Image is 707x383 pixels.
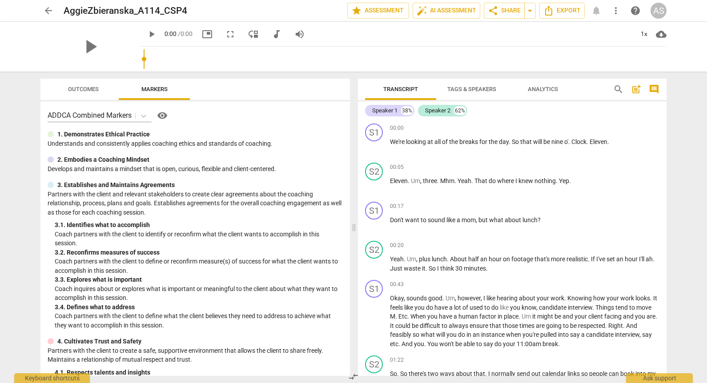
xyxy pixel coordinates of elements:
[57,130,150,139] p: 1. Demonstrates Ethical Practice
[420,322,442,329] span: difficult
[365,202,383,219] div: Change speaker
[413,331,421,338] span: so
[432,255,447,263] span: lunch
[417,5,476,16] span: AI Assessment
[55,220,343,230] div: 3. 1. Identifies what to accomplish
[473,331,481,338] span: an
[532,313,537,320] span: it
[629,304,636,311] span: to
[537,295,550,302] span: your
[439,340,455,347] span: won't
[144,26,160,42] button: Play
[502,322,519,329] span: those
[636,304,651,311] span: move
[426,265,429,272] span: .
[390,138,406,145] span: We're
[414,340,424,347] span: you
[623,313,635,320] span: and
[489,255,503,263] span: hour
[630,5,641,16] span: help
[468,255,480,263] span: half
[454,313,458,320] span: a
[390,242,404,249] span: 00:20
[455,295,458,302] span: ,
[269,26,285,42] button: Switch to audio player
[447,86,496,92] span: Tags & Speakers
[591,255,596,263] span: If
[607,138,609,145] span: .
[404,295,406,302] span: ,
[480,255,489,263] span: an
[390,295,404,302] span: Okay
[533,138,543,145] span: will
[64,5,187,16] h2: AggieZbieranska_A114_CSP4
[471,177,474,184] span: .
[519,322,536,329] span: times
[446,331,458,338] span: you
[536,304,539,311] span: ,
[351,5,362,16] span: star
[578,322,605,329] span: respected
[155,108,169,123] button: Help
[407,313,410,320] span: .
[372,106,398,115] div: Speaker 1
[446,216,457,223] span: like
[563,322,570,329] span: to
[426,304,434,311] span: do
[458,295,481,302] span: however
[551,138,564,145] span: nine
[483,340,494,347] span: say
[57,155,149,164] p: 2. Embodies a Coaching Mindset
[458,313,479,320] span: human
[55,230,343,248] p: Coach partners with the client to identify or reconfirm what the client wants to accomplish in th...
[434,138,442,145] span: all
[524,3,536,19] button: Sharing summary
[520,138,533,145] span: that
[590,138,607,145] span: Eleven
[390,203,404,210] span: 00:17
[398,313,407,320] span: Etc
[462,216,476,223] span: mom
[519,295,537,302] span: about
[522,313,532,320] span: Filler word
[483,295,486,302] span: I
[222,26,238,42] button: Fullscreen
[48,164,343,174] p: Develops and maintains a mindset that is open, curious, flexible and client-centered.
[498,313,504,320] span: in
[539,3,585,19] button: Export
[571,138,586,145] span: Clock
[651,3,667,19] button: AS
[390,313,395,320] span: M
[459,138,479,145] span: breaks
[503,255,511,263] span: on
[434,304,449,311] span: have
[525,5,535,16] span: arrow_drop_down
[484,304,491,311] span: to
[510,304,522,311] span: you
[497,177,515,184] span: where
[562,313,574,320] span: and
[476,216,478,223] span: ,
[440,177,454,184] span: Mhm
[408,177,411,184] span: .
[567,295,593,302] span: Knowing
[422,265,426,272] span: it
[605,322,608,329] span: .
[420,177,423,184] span: ,
[421,216,428,223] span: to
[404,265,422,272] span: waste
[538,216,541,223] span: ?
[593,295,607,302] span: how
[245,26,261,42] button: View player as separate pane
[458,177,471,184] span: Yeah
[401,106,413,115] div: 38%
[395,313,398,320] span: .
[404,304,414,311] span: like
[647,82,661,96] button: Show/Hide comments
[491,304,500,311] span: do
[55,284,343,303] p: Coach inquires about or explores what is important or meaningful to the client about what they wa...
[437,265,440,272] span: I
[410,313,427,320] span: When
[611,5,621,16] span: more_vert
[454,106,466,115] div: 62%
